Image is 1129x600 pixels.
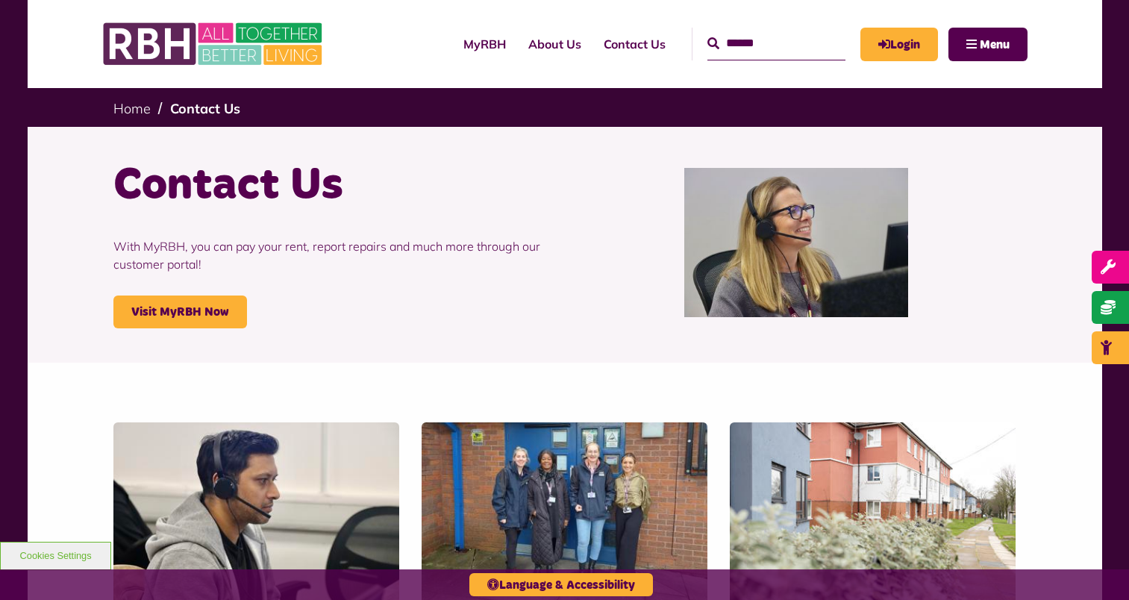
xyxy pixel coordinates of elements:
p: With MyRBH, you can pay your rent, report repairs and much more through our customer portal! [113,215,554,296]
a: Visit MyRBH Now [113,296,247,328]
a: MyRBH [860,28,938,61]
button: Language & Accessibility [469,573,653,596]
img: Contact Centre February 2024 (1) [684,168,908,317]
a: About Us [517,24,592,64]
img: RBH [102,15,326,73]
a: Contact Us [170,100,240,117]
h1: Contact Us [113,157,554,215]
a: MyRBH [452,24,517,64]
span: Menu [980,39,1010,51]
a: Home [113,100,151,117]
a: Contact Us [592,24,677,64]
button: Navigation [948,28,1028,61]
